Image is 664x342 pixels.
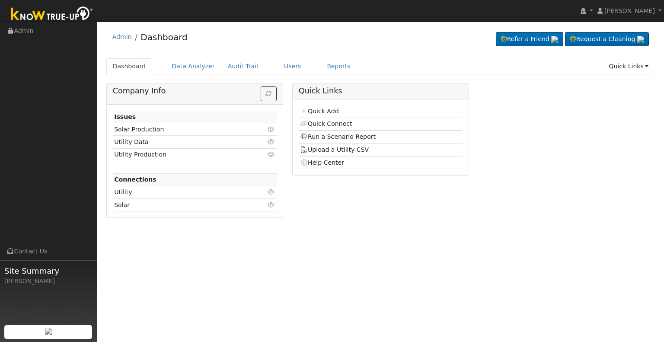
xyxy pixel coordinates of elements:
i: Click to view [268,126,275,132]
span: [PERSON_NAME] [604,7,655,14]
a: Request a Cleaning [565,32,649,47]
a: Audit Trail [221,58,265,74]
span: Site Summary [4,265,93,277]
i: Click to view [268,189,275,195]
a: Refer a Friend [496,32,563,47]
a: Quick Add [300,108,338,115]
img: retrieve [637,36,644,43]
td: Solar [113,199,250,211]
a: Quick Links [602,58,655,74]
i: Click to view [268,202,275,208]
a: Help Center [300,159,344,166]
strong: Issues [114,113,136,120]
h5: Quick Links [299,86,463,96]
a: Dashboard [106,58,153,74]
td: Solar Production [113,123,250,136]
a: Upload a Utility CSV [300,146,369,153]
a: Run a Scenario Report [300,133,376,140]
img: retrieve [551,36,558,43]
i: Click to view [268,139,275,145]
td: Utility Production [113,148,250,161]
a: Dashboard [140,32,188,42]
a: Quick Connect [300,120,352,127]
strong: Connections [114,176,156,183]
a: Admin [112,33,132,40]
td: Utility Data [113,136,250,148]
h5: Company Info [113,86,277,96]
td: Utility [113,186,250,198]
a: Data Analyzer [165,58,221,74]
div: [PERSON_NAME] [4,277,93,286]
a: Users [278,58,308,74]
img: Know True-Up [6,5,97,24]
i: Click to view [268,151,275,157]
a: Reports [321,58,357,74]
img: retrieve [45,328,52,335]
